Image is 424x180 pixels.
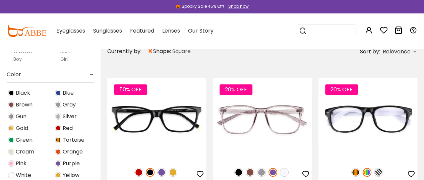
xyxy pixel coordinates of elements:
span: Silver [63,113,77,121]
div: Shop now [228,3,249,9]
img: White [8,172,14,178]
span: Purple [63,160,80,168]
img: Yellow [169,168,177,177]
span: Orange [63,148,83,156]
span: Green [16,136,33,144]
img: Black [146,168,155,177]
span: Sunglasses [93,27,122,35]
span: - [89,66,94,83]
span: Tortoise [63,136,84,144]
span: 50% OFF [114,84,147,95]
label: Girl [60,55,68,63]
img: Red [134,168,143,177]
span: Color [7,66,21,83]
span: Black [16,89,30,97]
span: Red [63,124,73,132]
span: Brown [16,101,33,109]
img: Purple [157,168,166,177]
img: Brown [8,101,14,108]
img: Tortoise [55,137,61,143]
img: Purple Machel - TR ,Universal Bridge Fit [213,78,312,161]
span: Gun [16,113,26,121]
img: Brown [246,168,254,177]
span: shape: [153,47,172,55]
img: Blue [55,90,61,96]
span: Gold [16,124,28,132]
span: White [16,171,31,179]
img: Green [8,137,14,143]
span: 20% OFF [220,84,252,95]
span: Eyeglasses [56,27,85,35]
img: Black [234,168,243,177]
label: Boy [13,55,22,63]
img: Cream [8,148,14,155]
img: Pattern [374,168,383,177]
span: Gray [63,101,76,109]
img: Black RingGold - Acetate ,Universal Bridge Fit [107,78,206,161]
span: Lenses [162,27,180,35]
img: Gold [8,125,14,131]
img: Purple [55,160,61,167]
span: Blue [63,89,74,97]
span: Square [172,47,191,55]
img: Black [8,90,14,96]
img: Gray [257,168,266,177]
span: Pink [16,160,26,168]
img: abbeglasses.com [7,25,46,37]
img: Gray [55,101,61,108]
img: Purple [268,168,277,177]
img: Pink [8,160,14,167]
img: Multicolor [363,168,371,177]
img: Gun [8,113,14,120]
span: Cream [16,148,34,156]
a: Shop now [225,3,249,9]
span: × [147,45,153,57]
span: Our Story [188,27,213,35]
span: 20% OFF [325,84,358,95]
img: Orange [55,148,61,155]
span: Sort by: [360,48,380,55]
img: Tortoise [351,168,360,177]
img: Yellow [55,172,61,178]
div: 🎃 Spooky Sale 45% Off! [176,3,224,9]
div: Currently by: [107,45,147,57]
img: Red [55,125,61,131]
span: Relevance [383,46,411,58]
span: Featured [130,27,154,35]
span: Yellow [63,171,79,179]
img: Multicolor Mode - Plastic ,Universal Bridge Fit [318,78,417,161]
img: Translucent [280,168,289,177]
img: Silver [55,113,61,120]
